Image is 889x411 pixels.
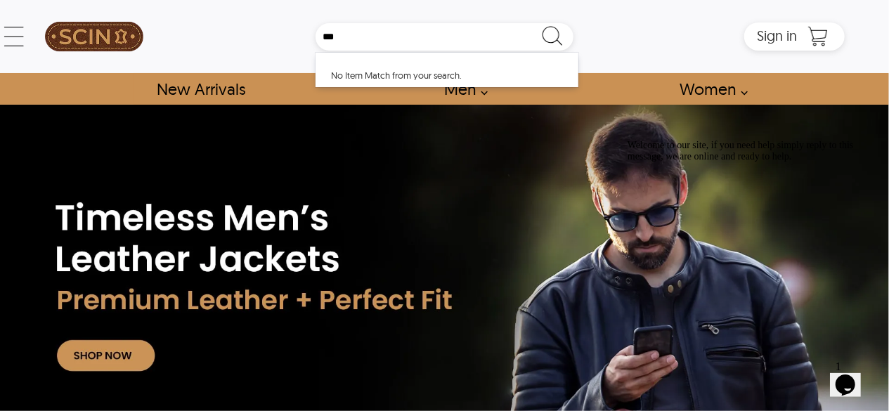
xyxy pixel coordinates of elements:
[44,7,144,66] a: SCIN
[6,6,259,28] div: Welcome to our site, if you need help simply reply to this message, we are online and ready to help.
[757,32,797,43] a: Sign in
[429,73,496,105] a: shop men's leather jackets
[316,53,578,87] div: No Item Match from your search
[331,68,559,82] div: No Item Match from your search.
[757,27,797,44] span: Sign in
[804,26,832,47] a: Shopping Cart
[6,6,232,27] span: Welcome to our site, if you need help simply reply to this message, we are online and ready to help.
[141,73,261,105] a: Shop New Arrivals
[663,73,755,105] a: Shop Women Leather Jackets
[830,355,875,397] iframe: chat widget
[45,7,143,66] img: SCIN
[622,134,875,348] iframe: chat widget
